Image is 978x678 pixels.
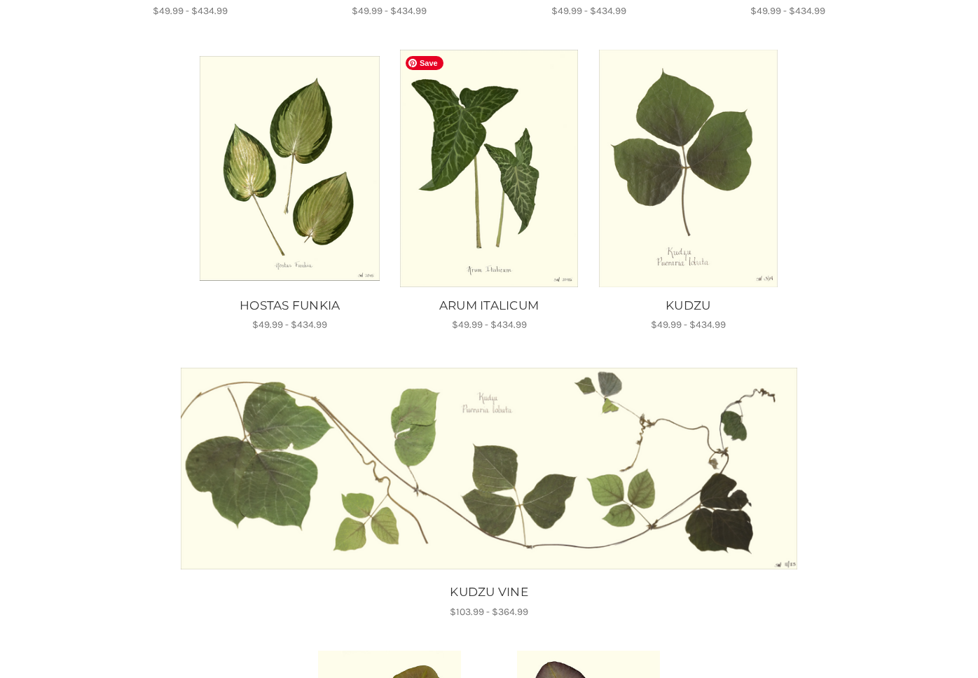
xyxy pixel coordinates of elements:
span: $49.99 - $434.99 [452,319,527,331]
a: KUDZU, Price range from $49.99 to $434.99 [596,297,780,315]
img: Unframed [399,50,579,287]
a: ARUM ITALICUM, Price range from $49.99 to $434.99 [397,297,581,315]
span: $103.99 - $364.99 [450,606,528,618]
span: $49.99 - $434.99 [750,5,825,17]
span: $49.99 - $434.99 [651,319,726,331]
img: Unframed [200,56,380,282]
a: HOSTAS FUNKIA, Price range from $49.99 to $434.99 [198,297,382,315]
span: $49.99 - $434.99 [252,319,327,331]
span: $49.99 - $434.99 [352,5,427,17]
img: Unframed [181,368,797,569]
span: $49.99 - $434.99 [153,5,228,17]
a: ARUM ITALICUM, Price range from $49.99 to $434.99 [399,50,579,287]
span: $49.99 - $434.99 [551,5,626,17]
a: KUDZU VINE, Price range from $103.99 to $364.99 [98,583,880,602]
span: Save [406,56,443,70]
a: KUDZU VINE, Price range from $103.99 to $364.99 [100,364,878,574]
a: HOSTAS FUNKIA, Price range from $49.99 to $434.99 [200,50,380,287]
a: KUDZU, Price range from $49.99 to $434.99 [598,50,778,287]
img: Unframed [598,50,778,287]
